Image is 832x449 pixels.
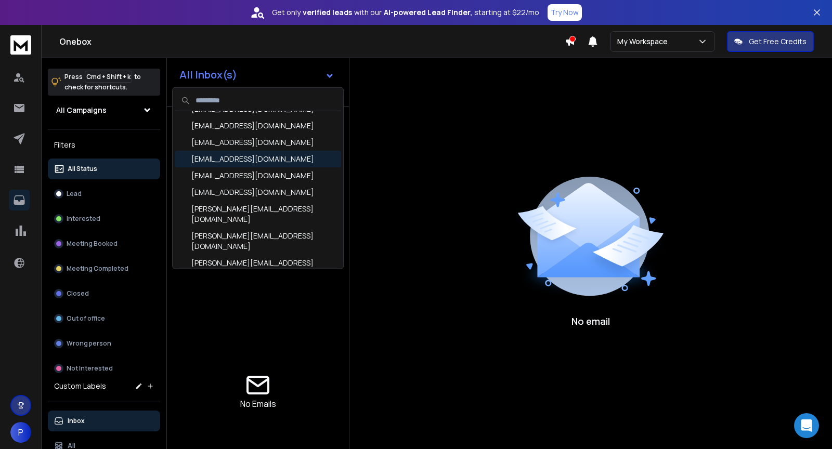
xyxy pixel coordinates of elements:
div: [EMAIL_ADDRESS][DOMAIN_NAME] [175,117,341,134]
h1: Onebox [59,35,565,48]
span: P [10,422,31,443]
div: [PERSON_NAME][EMAIL_ADDRESS][DOMAIN_NAME] [175,255,341,282]
div: [PERSON_NAME][EMAIL_ADDRESS][DOMAIN_NAME] [175,201,341,228]
div: [EMAIL_ADDRESS][DOMAIN_NAME] [175,184,341,201]
div: [EMAIL_ADDRESS][DOMAIN_NAME] [175,151,341,167]
strong: verified leads [303,7,352,18]
strong: AI-powered Lead Finder, [384,7,472,18]
div: [EMAIL_ADDRESS][DOMAIN_NAME] [175,134,341,151]
div: [EMAIL_ADDRESS][DOMAIN_NAME] [175,167,341,184]
p: Get only with our starting at $22/mo [272,7,539,18]
div: Open Intercom Messenger [794,413,819,438]
p: My Workspace [617,36,672,47]
p: Get Free Credits [749,36,807,47]
div: [PERSON_NAME][EMAIL_ADDRESS][DOMAIN_NAME] [175,228,341,255]
p: Try Now [551,7,579,18]
img: logo [10,35,31,55]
